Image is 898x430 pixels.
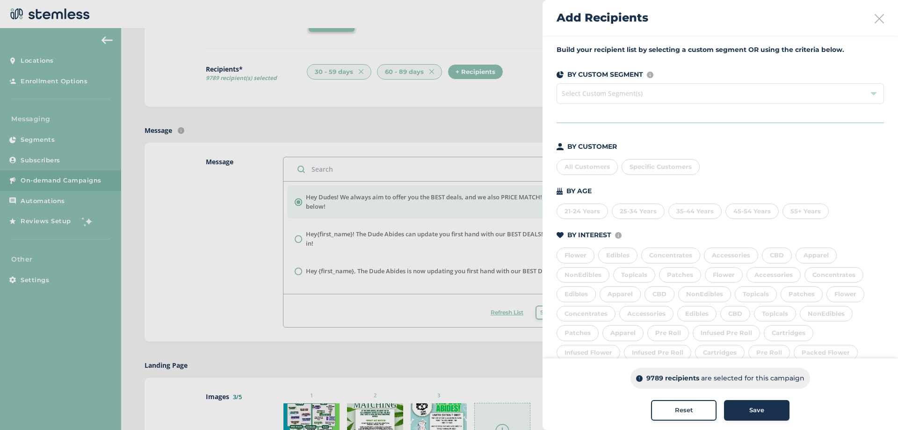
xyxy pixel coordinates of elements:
div: 35-44 Years [668,204,722,219]
div: Infused Pre Roll [624,345,691,361]
div: Topicals [754,306,796,322]
p: BY INTEREST [567,230,611,240]
div: Pre Roll [748,345,790,361]
img: icon-info-236977d2.svg [647,72,653,78]
span: Specific Customers [630,163,692,170]
div: CBD [645,286,674,302]
div: Topicals [735,286,777,302]
div: Apparel [796,248,837,263]
div: Flower [826,286,864,302]
img: icon-segments-dark-074adb27.svg [557,71,564,78]
div: NonEdibles [557,267,609,283]
img: icon-info-dark-48f6c5f3.svg [636,375,643,382]
div: Edibles [598,248,637,263]
div: 21-24 Years [557,204,608,219]
div: Cartridges [695,345,745,361]
div: Accessories [704,248,758,263]
div: Infused Pre Roll [693,325,760,341]
button: Reset [651,400,717,421]
div: Topicals [613,267,655,283]
div: CBD [720,306,750,322]
div: Concentrates [804,267,863,283]
div: Patches [557,325,599,341]
div: NonEdibles [800,306,853,322]
p: BY AGE [566,186,592,196]
div: Cartridges [764,325,813,341]
img: icon-info-236977d2.svg [615,232,622,239]
div: Packed Flower [794,345,858,361]
div: Edibles [557,286,596,302]
div: Accessories [746,267,801,283]
button: Save [724,400,789,421]
div: 25-34 Years [612,204,665,219]
p: BY CUSTOM SEGMENT [567,70,643,80]
h2: Add Recipients [557,9,648,26]
img: icon-heart-dark-29e6356f.svg [557,232,564,239]
div: Apparel [600,286,641,302]
img: icon-cake-93b2a7b5.svg [557,188,563,195]
div: 55+ Years [782,204,829,219]
p: BY CUSTOMER [567,142,617,152]
div: Pre Roll [647,325,689,341]
div: Accessories [619,306,673,322]
span: Reset [675,406,693,415]
span: Save [749,406,764,415]
img: icon-person-dark-ced50e5f.svg [557,143,564,150]
div: Apparel [602,325,644,341]
div: Concentrates [641,248,700,263]
div: Patches [659,267,701,283]
label: Build your recipient list by selecting a custom segment OR using the criteria below. [557,45,884,55]
p: are selected for this campaign [701,373,804,383]
div: Flower [705,267,743,283]
div: Patches [781,286,823,302]
div: Edibles [677,306,717,322]
div: All Customers [557,159,618,175]
div: Flower [557,248,594,263]
p: 9789 recipients [646,373,699,383]
iframe: Chat Widget [851,385,898,430]
div: NonEdibles [678,286,731,302]
div: 45-54 Years [725,204,779,219]
div: Infused Flower [557,345,620,361]
div: Concentrates [557,306,616,322]
div: CBD [762,248,792,263]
